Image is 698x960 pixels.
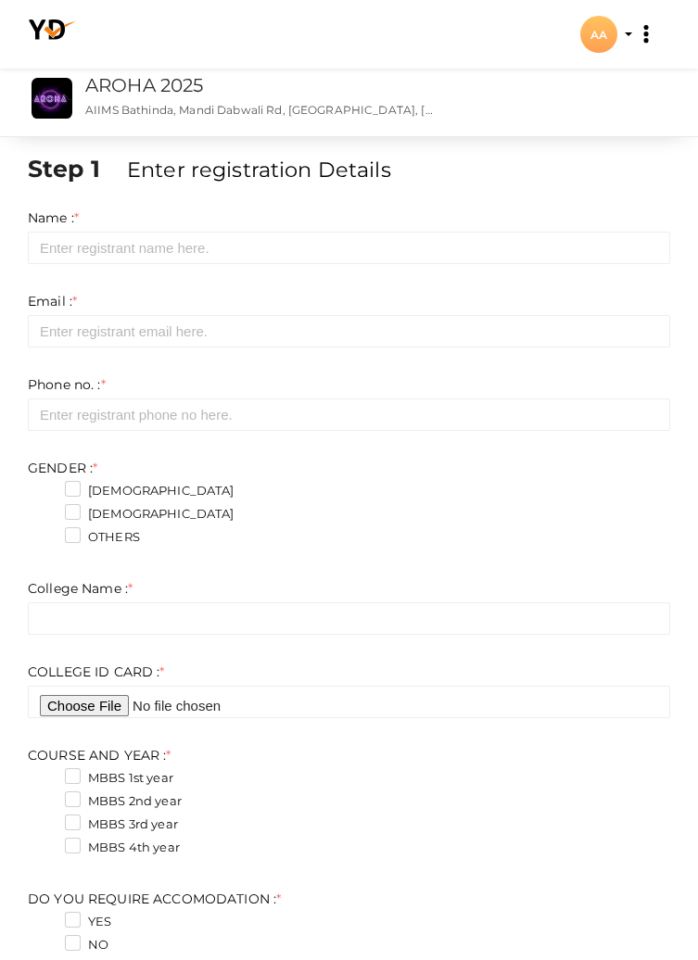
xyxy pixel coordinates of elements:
input: Enter registrant name here. [28,232,670,264]
label: Name : [28,208,79,227]
label: Step 1 [28,152,123,185]
label: MBBS 4th year [65,839,180,857]
label: COURSE AND YEAR : [28,746,171,764]
label: MBBS 1st year [65,769,173,788]
label: COLLEGE ID CARD : [28,663,165,681]
img: UG3MQEGT_small.jpeg [32,78,72,119]
label: YES [65,913,111,931]
label: [DEMOGRAPHIC_DATA] [65,505,235,524]
input: Enter registrant phone no here. [28,398,670,431]
label: Email : [28,292,77,310]
label: OTHERS [65,528,140,547]
button: AA [575,15,623,54]
a: AROHA 2025 [85,74,203,96]
label: Enter registration Details [127,155,391,184]
div: AA [580,16,617,53]
profile-pic: AA [580,28,617,42]
label: [DEMOGRAPHIC_DATA] [65,482,235,500]
label: MBBS 3rd year [65,815,178,834]
input: Enter registrant email here. [28,315,670,347]
label: MBBS 2nd year [65,792,182,811]
label: College Name : [28,579,133,598]
label: NO [65,936,108,954]
label: GENDER : [28,459,97,477]
label: Phone no. : [28,375,106,394]
p: AIIMS Bathinda, Mandi Dabwali Rd, [GEOGRAPHIC_DATA], [GEOGRAPHIC_DATA], [GEOGRAPHIC_DATA] [85,102,435,118]
label: DO YOU REQUIRE ACCOMODATION : [28,890,281,908]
